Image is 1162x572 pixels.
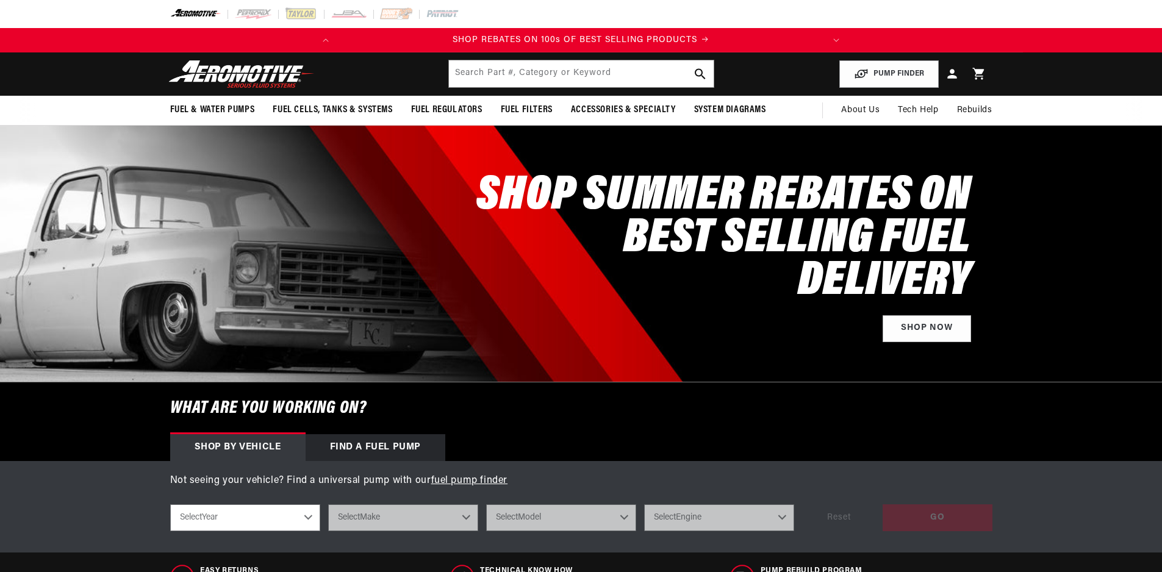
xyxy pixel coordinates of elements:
select: Year [170,504,320,531]
span: System Diagrams [694,104,766,116]
span: Accessories & Specialty [571,104,676,116]
span: Tech Help [898,104,938,117]
h6: What are you working on? [140,382,1023,434]
span: Fuel & Water Pumps [170,104,255,116]
a: fuel pump finder [431,476,508,485]
span: About Us [841,105,880,115]
summary: Fuel Cells, Tanks & Systems [264,96,401,124]
button: Translation missing: en.sections.announcements.previous_announcement [314,28,338,52]
span: Rebuilds [957,104,992,117]
summary: Fuel Filters [492,96,562,124]
span: Fuel Filters [501,104,553,116]
h2: SHOP SUMMER REBATES ON BEST SELLING FUEL DELIVERY [450,175,971,303]
a: About Us [832,96,889,125]
span: SHOP REBATES ON 100s OF BEST SELLING PRODUCTS [453,35,697,45]
div: Find a Fuel Pump [306,434,446,461]
p: Not seeing your vehicle? Find a universal pump with our [170,473,992,489]
summary: Rebuilds [948,96,1002,125]
div: Announcement [338,34,824,47]
summary: Accessories & Specialty [562,96,685,124]
div: 1 of 2 [338,34,824,47]
select: Model [486,504,636,531]
summary: Fuel & Water Pumps [161,96,264,124]
div: Shop by vehicle [170,434,306,461]
select: Make [328,504,478,531]
select: Engine [644,504,794,531]
a: SHOP REBATES ON 100s OF BEST SELLING PRODUCTS [338,34,824,47]
a: Shop Now [883,315,971,343]
summary: Fuel Regulators [402,96,492,124]
button: Translation missing: en.sections.announcements.next_announcement [824,28,848,52]
summary: System Diagrams [685,96,775,124]
button: search button [687,60,714,87]
button: PUMP FINDER [839,60,939,88]
span: Fuel Regulators [411,104,482,116]
img: Aeromotive [165,60,318,88]
span: Fuel Cells, Tanks & Systems [273,104,392,116]
input: Search by Part Number, Category or Keyword [449,60,714,87]
slideshow-component: Translation missing: en.sections.announcements.announcement_bar [140,28,1023,52]
summary: Tech Help [889,96,947,125]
